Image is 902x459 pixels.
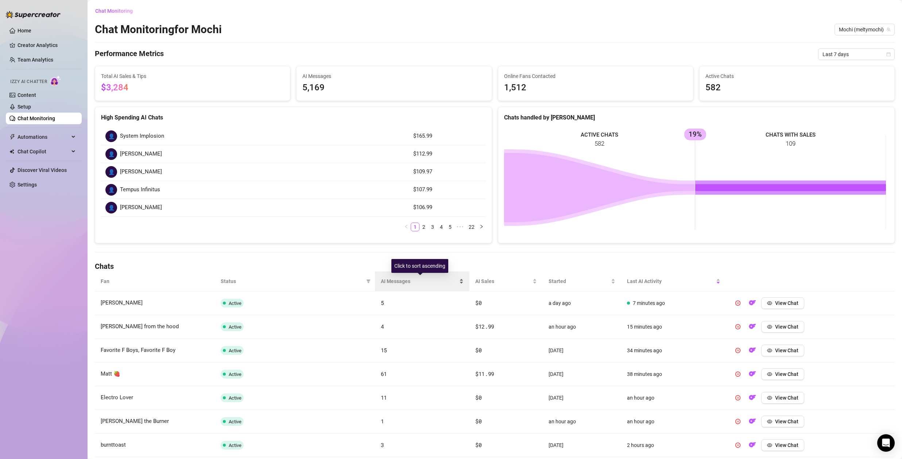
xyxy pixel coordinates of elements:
span: 1,512 [504,81,687,95]
button: View Chat [761,368,804,380]
td: 15 minutes ago [621,315,726,339]
span: $12.99 [475,323,494,330]
span: Started [549,277,609,285]
span: Last AI Activity [627,277,715,285]
a: 2 [420,223,428,231]
div: 👤 [105,148,117,160]
a: OF [747,325,758,331]
article: $106.99 [413,203,481,212]
span: Active [229,419,241,424]
span: filter [365,276,372,287]
span: 5,169 [302,81,485,95]
td: an hour ago [621,386,726,410]
span: burnttoast [101,442,126,448]
span: 15 [381,346,387,354]
th: AI Messages [375,271,469,291]
th: Last AI Activity [621,271,726,291]
article: $107.99 [413,185,481,194]
div: 👤 [105,130,117,142]
span: Active Chats [705,72,889,80]
button: OF [747,416,758,427]
span: Active [229,395,241,401]
span: [PERSON_NAME] from the hood [101,323,179,330]
li: Previous Page [402,223,411,231]
span: $0 [475,346,481,354]
li: 5 [446,223,454,231]
img: OF [749,323,756,330]
td: 34 minutes ago [621,339,726,362]
span: Active [229,301,241,306]
div: 👤 [105,184,117,196]
span: Matt 🍓 [101,370,120,377]
article: $165.99 [413,132,481,141]
span: team [886,27,891,32]
a: OF [747,420,758,426]
li: 1 [411,223,419,231]
img: OF [749,299,756,306]
span: pause-circle [735,395,740,400]
span: [PERSON_NAME] [120,150,162,158]
a: Chat Monitoring [18,115,55,121]
span: Mochi (meltymochi) [839,24,890,35]
span: Automations [18,131,69,143]
span: View Chat [775,371,798,377]
span: 582 [705,81,889,95]
span: filter [366,279,371,283]
span: Chat Monitoring [95,8,133,14]
span: calendar [886,52,891,56]
img: AI Chatter [50,75,61,86]
a: 1 [411,223,419,231]
div: 👤 [105,202,117,213]
li: Next Page [477,223,486,231]
a: OF [747,302,758,307]
span: [PERSON_NAME] [120,168,162,176]
button: View Chat [761,345,804,356]
span: Izzy AI Chatter [10,78,47,85]
span: 4 [381,323,384,330]
span: $11.99 [475,370,494,377]
td: [DATE] [543,433,621,457]
a: OF [747,396,758,402]
span: View Chat [775,419,798,424]
button: right [477,223,486,231]
td: an hour ago [543,315,621,339]
button: left [402,223,411,231]
span: View Chat [775,324,798,330]
div: 👤 [105,166,117,178]
a: Creator Analytics [18,39,76,51]
span: [PERSON_NAME] the Burner [101,418,169,424]
span: $3,284 [101,82,128,93]
span: eye [767,419,772,424]
td: [DATE] [543,339,621,362]
span: $0 [475,441,481,448]
h4: Chats [95,261,895,271]
a: Team Analytics [18,57,53,63]
span: pause-circle [735,372,740,377]
span: AI Messages [381,277,458,285]
span: 1 [381,417,384,425]
span: View Chat [775,395,798,401]
th: AI Sales [469,271,543,291]
span: Active [229,324,241,330]
img: OF [749,346,756,354]
span: View Chat [775,442,798,448]
td: 2 hours ago [621,433,726,457]
button: OF [747,321,758,333]
span: 61 [381,370,387,377]
span: [PERSON_NAME] [101,299,143,306]
a: 4 [437,223,445,231]
button: OF [747,297,758,309]
span: right [479,224,484,229]
span: 3 [381,441,384,448]
button: View Chat [761,297,804,309]
button: View Chat [761,416,804,427]
li: Next 5 Pages [454,223,466,231]
span: Chat Copilot [18,146,69,157]
span: eye [767,395,772,400]
span: eye [767,324,772,329]
span: Active [229,372,241,377]
button: View Chat [761,439,804,451]
span: $0 [475,299,481,306]
td: [DATE] [543,362,621,386]
span: pause-circle [735,419,740,424]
